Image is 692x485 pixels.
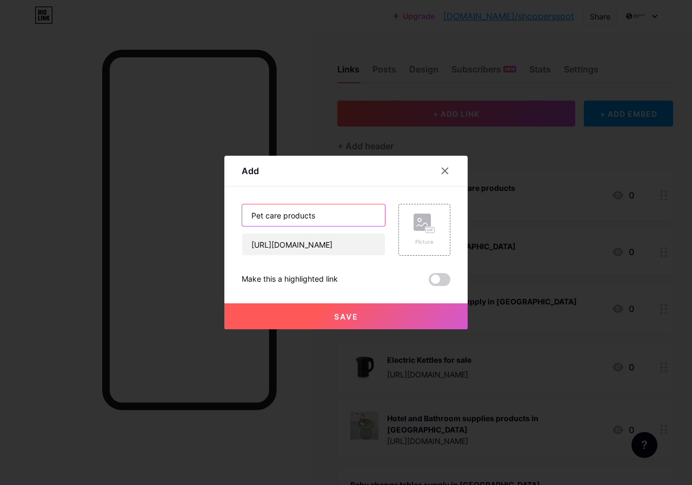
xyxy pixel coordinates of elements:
[242,164,259,177] div: Add
[334,312,358,321] span: Save
[242,204,385,226] input: Title
[414,238,435,246] div: Picture
[242,273,338,286] div: Make this a highlighted link
[242,234,385,255] input: URL
[224,303,468,329] button: Save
